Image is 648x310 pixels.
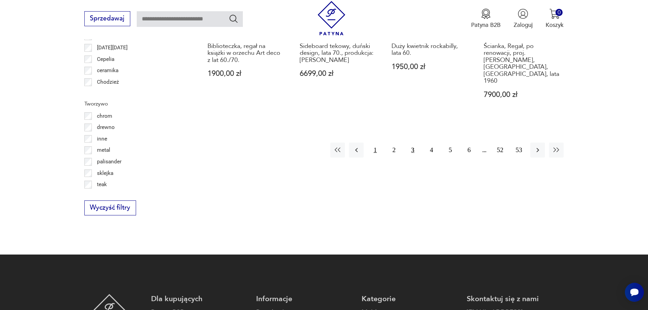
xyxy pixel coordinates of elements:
p: drewno [97,123,115,132]
button: 52 [493,143,508,157]
img: Ikona medalu [481,9,491,19]
img: Ikona koszyka [549,9,560,19]
h3: Sideboard tekowy, duński design, lata 70., produkcja: [PERSON_NAME] [300,43,376,64]
h3: Biblioteczka, regał na książki w orzechu Art deco z lat 60./70. [207,43,284,64]
a: Sprzedawaj [84,16,130,22]
p: Chodzież [97,78,119,86]
button: 5 [443,143,458,157]
p: 7900,00 zł [484,91,560,98]
a: Ikona medaluPatyna B2B [471,9,501,29]
p: Informacje [256,294,353,304]
p: Kategorie [362,294,459,304]
p: Cepelia [97,55,114,64]
button: Sprzedawaj [84,11,130,26]
p: Zaloguj [514,21,533,29]
button: 3 [405,143,420,157]
p: 1950,00 zł [392,63,468,70]
h3: Ścianka, Regał, po renowacji, proj. [PERSON_NAME], [GEOGRAPHIC_DATA], [GEOGRAPHIC_DATA], lata 1960 [484,43,560,84]
button: Wyczyść filtry [84,200,136,215]
button: Zaloguj [514,9,533,29]
button: Szukaj [229,14,238,23]
button: 2 [387,143,401,157]
p: teak [97,180,107,189]
p: Skontaktuj się z nami [467,294,564,304]
button: 6 [462,143,476,157]
p: sklejka [97,169,113,178]
p: 1900,00 zł [207,70,284,77]
p: chrom [97,112,112,120]
p: tworzywo sztuczne [97,192,143,200]
p: palisander [97,157,121,166]
p: inne [97,134,107,143]
img: Ikonka użytkownika [518,9,528,19]
button: 0Koszyk [546,9,564,29]
button: 1 [368,143,382,157]
p: metal [97,146,110,154]
button: Patyna B2B [471,9,501,29]
button: 53 [512,143,526,157]
div: 0 [555,9,563,16]
p: Tworzywo [84,99,184,108]
p: Dla kupujących [151,294,248,304]
p: Koszyk [546,21,564,29]
p: [DATE][DATE] [97,43,128,52]
img: Patyna - sklep z meblami i dekoracjami vintage [314,1,349,35]
button: 4 [424,143,439,157]
iframe: Smartsupp widget button [625,283,644,302]
p: Patyna B2B [471,21,501,29]
p: Ćmielów [97,89,118,98]
p: 6699,00 zł [300,70,376,77]
h3: Duży kwietnik rockabilly, lata 60. [392,43,468,57]
p: ceramika [97,66,118,75]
